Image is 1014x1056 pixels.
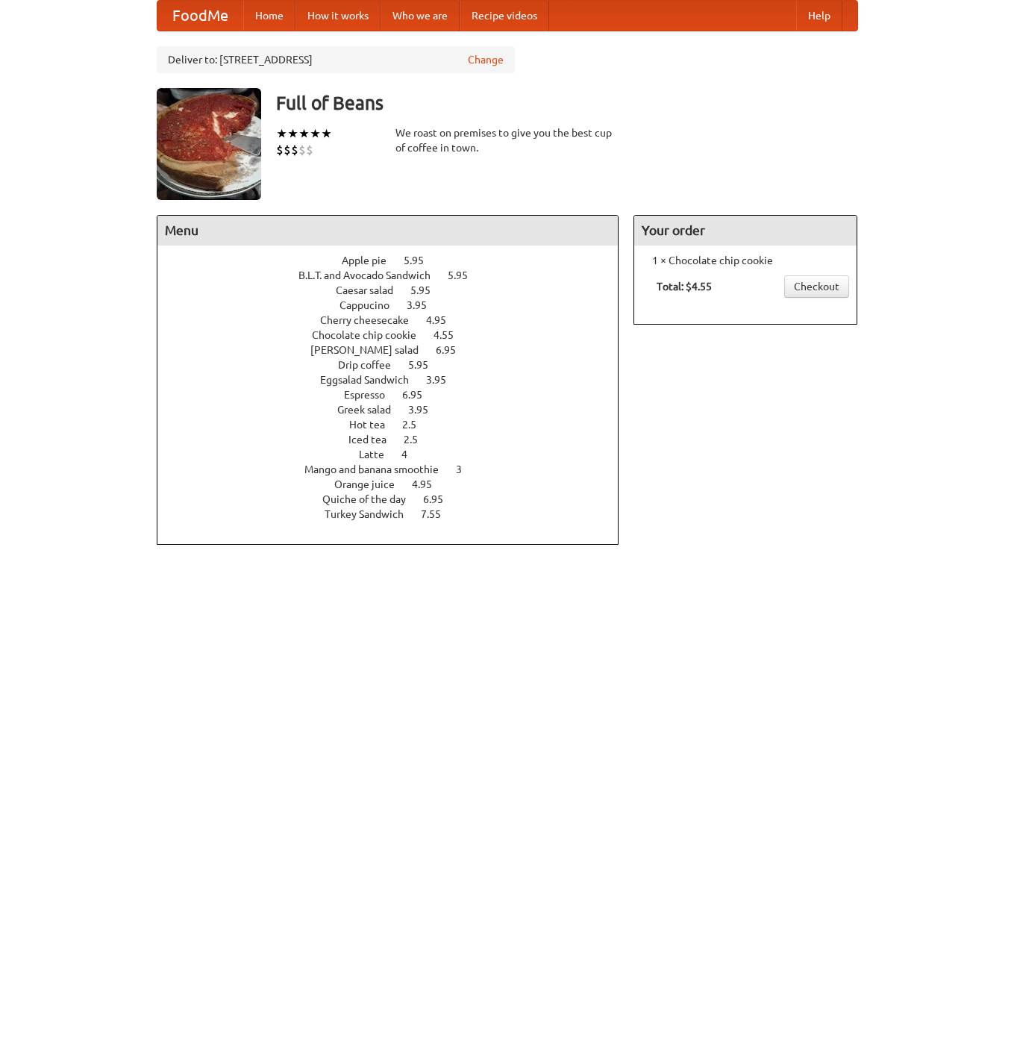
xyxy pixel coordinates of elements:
[436,344,471,356] span: 6.95
[320,374,424,386] span: Eggsalad Sandwich
[342,254,451,266] a: Apple pie 5.95
[634,216,857,246] h4: Your order
[306,142,313,158] li: $
[359,449,435,460] a: Latte 4
[310,125,321,142] li: ★
[348,434,445,446] a: Iced tea 2.5
[157,1,243,31] a: FoodMe
[344,389,400,401] span: Espresso
[276,88,858,118] h3: Full of Beans
[337,404,456,416] a: Greek salad 3.95
[348,434,401,446] span: Iced tea
[657,281,712,293] b: Total: $4.55
[295,1,381,31] a: How it works
[448,269,483,281] span: 5.95
[287,125,298,142] li: ★
[426,314,461,326] span: 4.95
[456,463,477,475] span: 3
[157,216,619,246] h4: Menu
[337,404,406,416] span: Greek salad
[312,329,431,341] span: Chocolate chip cookie
[796,1,842,31] a: Help
[339,299,454,311] a: Cappucino 3.95
[157,88,261,200] img: angular.jpg
[322,493,421,505] span: Quiche of the day
[304,463,489,475] a: Mango and banana smoothie 3
[336,284,408,296] span: Caesar salad
[412,478,447,490] span: 4.95
[410,284,445,296] span: 5.95
[381,1,460,31] a: Who we are
[336,284,458,296] a: Caesar salad 5.95
[342,254,401,266] span: Apple pie
[284,142,291,158] li: $
[312,329,481,341] a: Chocolate chip cookie 4.55
[402,419,431,431] span: 2.5
[325,508,469,520] a: Turkey Sandwich 7.55
[423,493,458,505] span: 6.95
[784,275,849,298] a: Checkout
[349,419,444,431] a: Hot tea 2.5
[298,269,495,281] a: B.L.T. and Avocado Sandwich 5.95
[320,314,424,326] span: Cherry cheesecake
[320,314,474,326] a: Cherry cheesecake 4.95
[304,463,454,475] span: Mango and banana smoothie
[421,508,456,520] span: 7.55
[321,125,332,142] li: ★
[298,125,310,142] li: ★
[401,449,422,460] span: 4
[320,374,474,386] a: Eggsalad Sandwich 3.95
[349,419,400,431] span: Hot tea
[243,1,295,31] a: Home
[310,344,483,356] a: [PERSON_NAME] salad 6.95
[408,359,443,371] span: 5.95
[359,449,399,460] span: Latte
[325,508,419,520] span: Turkey Sandwich
[298,142,306,158] li: $
[276,125,287,142] li: ★
[310,344,434,356] span: [PERSON_NAME] salad
[334,478,410,490] span: Orange juice
[298,269,445,281] span: B.L.T. and Avocado Sandwich
[338,359,406,371] span: Drip coffee
[339,299,404,311] span: Cappucino
[468,52,504,67] a: Change
[344,389,450,401] a: Espresso 6.95
[404,434,433,446] span: 2.5
[322,493,471,505] a: Quiche of the day 6.95
[334,478,460,490] a: Orange juice 4.95
[395,125,619,155] div: We roast on premises to give you the best cup of coffee in town.
[426,374,461,386] span: 3.95
[407,299,442,311] span: 3.95
[434,329,469,341] span: 4.55
[404,254,439,266] span: 5.95
[157,46,515,73] div: Deliver to: [STREET_ADDRESS]
[291,142,298,158] li: $
[408,404,443,416] span: 3.95
[276,142,284,158] li: $
[402,389,437,401] span: 6.95
[460,1,549,31] a: Recipe videos
[642,253,849,268] li: 1 × Chocolate chip cookie
[338,359,456,371] a: Drip coffee 5.95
